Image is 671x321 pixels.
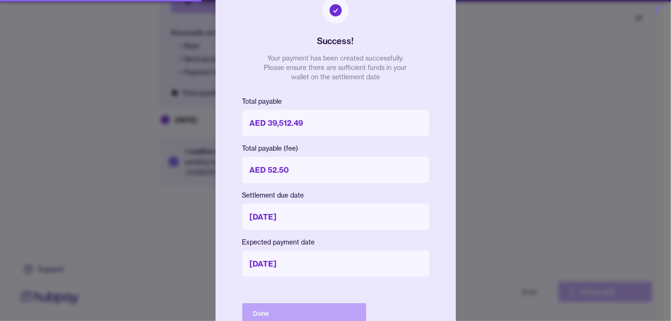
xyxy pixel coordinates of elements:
p: AED 39,512.49 [242,110,429,136]
p: Settlement due date [242,191,429,200]
p: [DATE] [242,251,429,277]
h2: Success! [317,35,354,48]
p: Expected payment date [242,237,429,247]
p: Total payable [242,97,429,106]
p: Your payment has been created successfully. Please ensure there are sufficient funds in your wall... [261,53,411,82]
p: AED 52.50 [242,157,429,183]
p: [DATE] [242,204,429,230]
p: Total payable (fee) [242,144,429,153]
